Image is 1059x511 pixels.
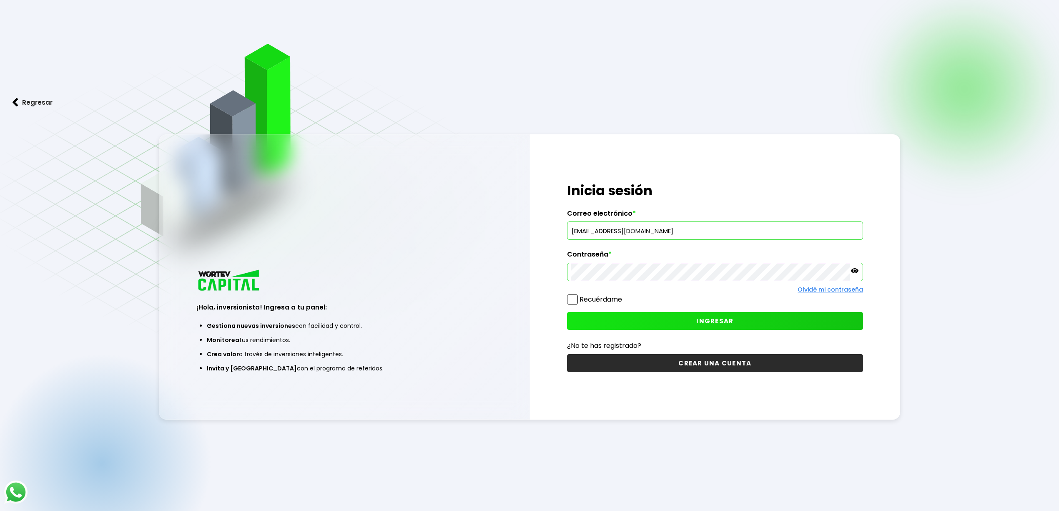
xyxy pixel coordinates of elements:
li: a través de inversiones inteligentes. [207,347,482,361]
span: Monitorea [207,336,239,344]
span: INGRESAR [696,317,733,325]
h3: ¡Hola, inversionista! Ingresa a tu panel: [196,302,492,312]
label: Contraseña [567,250,863,263]
label: Recuérdame [580,295,622,304]
span: Gestiona nuevas inversiones [207,322,295,330]
li: con facilidad y control. [207,319,482,333]
input: hola@wortev.capital [571,222,859,239]
span: Crea valor [207,350,239,358]
li: con el programa de referidos. [207,361,482,375]
img: logo_wortev_capital [196,269,262,293]
h1: Inicia sesión [567,181,863,201]
img: logos_whatsapp-icon.242b2217.svg [4,481,28,504]
a: ¿No te has registrado?CREAR UNA CUENTA [567,340,863,372]
img: flecha izquierda [13,98,18,107]
li: tus rendimientos. [207,333,482,347]
span: Invita y [GEOGRAPHIC_DATA] [207,364,297,373]
button: INGRESAR [567,312,863,330]
a: Olvidé mi contraseña [798,285,863,294]
button: CREAR UNA CUENTA [567,354,863,372]
p: ¿No te has registrado? [567,340,863,351]
label: Correo electrónico [567,209,863,222]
